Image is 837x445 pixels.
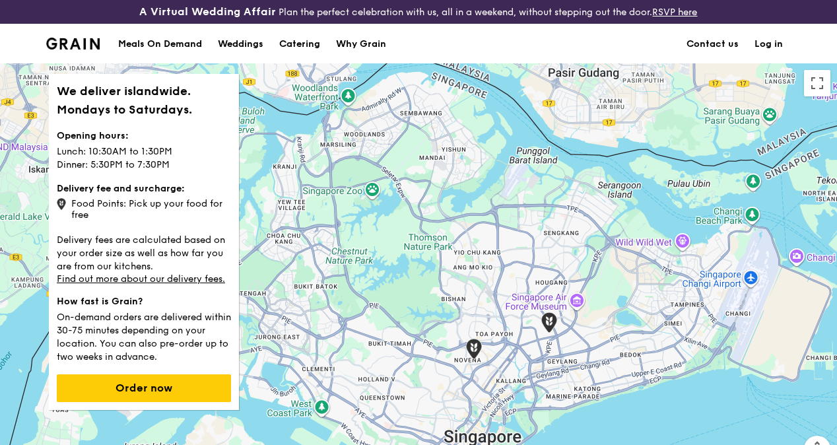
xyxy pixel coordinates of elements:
[804,70,830,96] button: Toggle fullscreen view
[57,273,225,285] a: Find out more about our delivery fees.
[57,198,66,210] img: icon-grain-marker.0ca718ca.png
[57,231,231,273] p: Delivery fees are calculated based on your order size as well as how far you are from our kitchens.
[271,24,328,64] a: Catering
[139,5,276,18] h3: A Virtual Wedding Affair
[57,82,231,119] h1: We deliver islandwide. Mondays to Saturdays.
[57,296,143,307] strong: How fast is Grain?
[218,24,263,64] div: Weddings
[652,7,697,18] a: RSVP here
[279,24,320,64] div: Catering
[57,374,231,402] button: Order now
[57,143,231,172] p: Lunch: 10:30AM to 1:30PM Dinner: 5:30PM to 7:30PM
[57,130,129,141] strong: Opening hours:
[57,195,231,221] div: Food Points: Pick up your food for free
[328,24,394,64] a: Why Grain
[46,23,100,63] a: GrainGrain
[679,24,747,64] a: Contact us
[57,183,185,194] strong: Delivery fee and surcharge:
[139,5,697,18] div: Plan the perfect celebration with us, all in a weekend, without stepping out the door.
[747,24,791,64] a: Log in
[336,24,386,64] div: Why Grain
[46,38,100,50] img: Grain
[57,383,231,394] a: Order now
[118,24,202,64] div: Meals On Demand
[57,308,231,364] p: On-demand orders are delivered within 30-75 minutes depending on your location. You can also pre-...
[210,24,271,64] a: Weddings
